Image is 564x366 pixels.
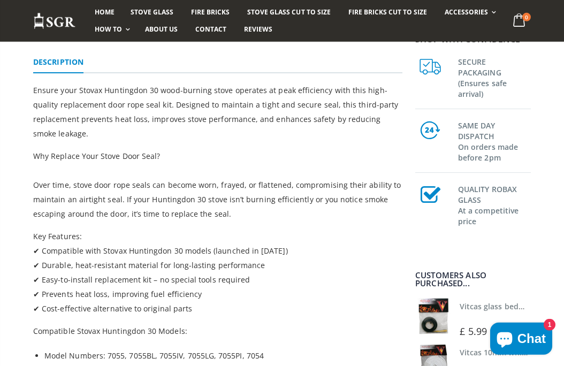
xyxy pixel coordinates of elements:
[239,4,338,21] a: Stove Glass Cut To Size
[145,25,178,34] span: About us
[123,4,181,21] a: Stove Glass
[460,325,509,338] span: £ 5.99 GBP
[33,324,402,338] p: Compatible Stovax Huntingdon 30 Models:
[183,4,238,21] a: Fire Bricks
[44,346,402,365] li: Model Numbers: 7055, 7055BL, 7055IV, 7055LG, 7055PI, 7054
[187,21,234,38] a: Contact
[33,12,76,30] img: Stove Glass Replacement
[137,21,186,38] a: About us
[415,271,531,287] div: Customers also purchased...
[87,4,123,21] a: Home
[95,7,115,17] span: Home
[244,25,272,34] span: Reviews
[458,55,531,100] h3: SECURE PACKAGING (Ensures safe arrival)
[33,83,402,141] p: Ensure your Stovax Huntingdon 30 wood-burning stove operates at peak efficiency with this high-qu...
[487,323,555,357] inbox-online-store-chat: Shopify online store chat
[33,52,83,73] a: Description
[33,229,402,316] p: Key Features: ✔ Compatible with Stovax Huntingdon 30 models (launched in [DATE]) ✔ Durable, heat-...
[509,11,531,32] a: 0
[236,21,280,38] a: Reviews
[437,4,501,21] a: Accessories
[87,21,135,38] a: How To
[445,7,488,17] span: Accessories
[247,7,330,17] span: Stove Glass Cut To Size
[458,118,531,163] h3: SAME DAY DISPATCH On orders made before 2pm
[348,7,427,17] span: Fire Bricks Cut To Size
[415,298,452,334] img: Vitcas stove glass bedding in tape
[33,149,402,221] p: Why Replace Your Stove Door Seal? Over time, stove door rope seals can become worn, frayed, or fl...
[195,25,226,34] span: Contact
[95,25,122,34] span: How To
[131,7,173,17] span: Stove Glass
[340,4,435,21] a: Fire Bricks Cut To Size
[191,7,230,17] span: Fire Bricks
[458,182,531,227] h3: QUALITY ROBAX GLASS At a competitive price
[522,13,531,21] span: 0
